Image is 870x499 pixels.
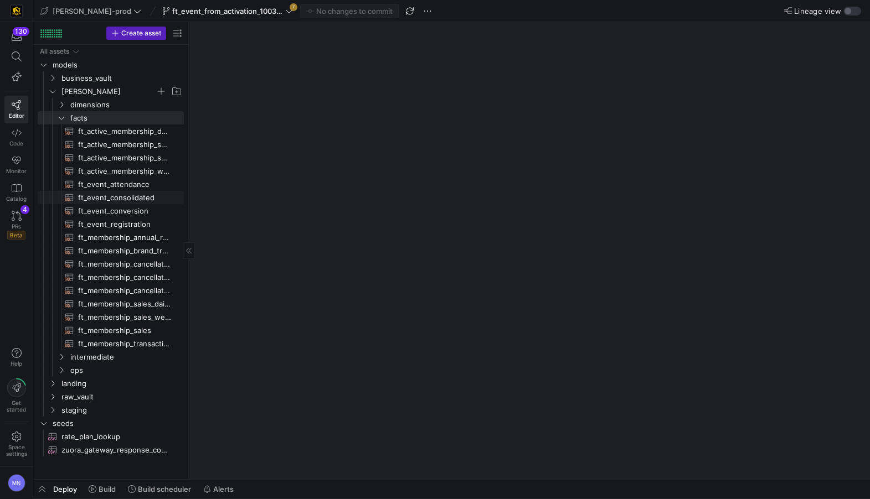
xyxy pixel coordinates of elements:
[38,390,184,403] div: Press SPACE to select this row.
[38,98,184,111] div: Press SPACE to select this row.
[38,337,184,350] a: ft_membership_transaction​​​​​​​​​​
[12,223,21,230] span: PRs
[78,191,171,204] span: ft_event_consolidated​​​​​​​​​​
[7,399,26,413] span: Get started
[38,430,184,443] a: rate_plan_lookup​​​​​​
[123,480,196,498] button: Build scheduler
[61,377,182,390] span: landing
[38,297,184,310] a: ft_membership_sales_daily_forecast​​​​​​​​​​
[78,324,171,337] span: ft_membership_sales​​​​​​​​​​
[38,151,184,164] div: Press SPACE to select this row.
[9,140,23,147] span: Code
[70,98,182,111] span: dimensions
[38,217,184,231] div: Press SPACE to select this row.
[78,337,171,350] span: ft_membership_transaction​​​​​​​​​​
[38,284,184,297] div: Press SPACE to select this row.
[38,151,184,164] a: ft_active_membership_snapshot​​​​​​​​​​
[213,485,234,493] span: Alerts
[61,404,182,417] span: staging
[53,485,77,493] span: Deploy
[78,298,171,310] span: ft_membership_sales_daily_forecast​​​​​​​​​​
[38,377,184,390] div: Press SPACE to select this row.
[70,112,182,124] span: facts
[4,206,28,244] a: PRsBeta4
[38,443,184,456] a: zuora_gateway_response_codes​​​​​​
[6,444,27,457] span: Space settings
[78,205,171,217] span: ft_event_conversion​​​​​​​​​​
[38,124,184,138] a: ft_active_membership_daily_forecast​​​​​​​​​​
[38,403,184,417] div: Press SPACE to select this row.
[138,485,191,493] span: Build scheduler
[61,444,171,456] span: zuora_gateway_response_codes​​​​​​
[38,191,184,204] div: Press SPACE to select this row.
[38,204,184,217] a: ft_event_conversion​​​​​​​​​​
[38,231,184,244] div: Press SPACE to select this row.
[9,360,23,367] span: Help
[38,271,184,284] a: ft_membership_cancellations_weekly_forecast​​​​​​​​​​
[38,257,184,271] div: Press SPACE to select this row.
[38,45,184,58] div: Press SPACE to select this row.
[61,430,171,443] span: rate_plan_lookup​​​​​​
[38,337,184,350] div: Press SPACE to select this row.
[53,7,131,15] span: [PERSON_NAME]-prod
[38,430,184,443] div: Press SPACE to select this row.
[38,85,184,98] div: Press SPACE to select this row.
[38,138,184,151] div: Press SPACE to select this row.
[38,164,184,178] a: ft_active_membership_weekly_forecast​​​​​​​​​​
[78,231,171,244] span: ft_membership_annual_retention​​​​​​​​​​
[4,427,28,462] a: Spacesettings
[6,168,27,174] span: Monitor
[4,27,28,46] button: 130
[4,374,28,417] button: Getstarted
[20,205,29,214] div: 4
[38,244,184,257] div: Press SPACE to select this row.
[38,244,184,257] a: ft_membership_brand_transfer​​​​​​​​​​
[38,191,184,204] a: ft_event_consolidated​​​​​​​​​​
[8,474,25,492] div: MN
[7,231,25,240] span: Beta
[9,112,24,119] span: Editor
[198,480,239,498] button: Alerts
[38,297,184,310] div: Press SPACE to select this row.
[61,85,156,98] span: [PERSON_NAME]
[78,218,171,231] span: ft_event_registration​​​​​​​​​​
[78,258,171,271] span: ft_membership_cancellations_daily_forecast​​​​​​​​​​
[99,485,116,493] span: Build
[38,178,184,191] a: ft_event_attendance​​​​​​​​​​
[38,363,184,377] div: Press SPACE to select this row.
[6,195,27,202] span: Catalog
[78,125,171,138] span: ft_active_membership_daily_forecast​​​​​​​​​​
[38,310,184,324] a: ft_membership_sales_weekly_forecast​​​​​​​​​​
[38,138,184,151] a: ft_active_membership_snapshot_detail​​​​​​​​​​
[38,4,144,18] button: [PERSON_NAME]-prod
[38,284,184,297] a: ft_membership_cancellations​​​​​​​​​​
[38,71,184,85] div: Press SPACE to select this row.
[11,6,22,17] img: https://storage.googleapis.com/y42-prod-data-exchange/images/uAsz27BndGEK0hZWDFeOjoxA7jCwgK9jE472...
[70,351,182,363] span: intermediate
[38,310,184,324] div: Press SPACE to select this row.
[4,151,28,179] a: Monitor
[4,343,28,372] button: Help
[78,271,171,284] span: ft_membership_cancellations_weekly_forecast​​​​​​​​​​
[38,443,184,456] div: Press SPACE to select this row.
[38,324,184,337] a: ft_membership_sales​​​​​​​​​​
[4,179,28,206] a: Catalog
[38,204,184,217] div: Press SPACE to select this row.
[38,350,184,363] div: Press SPACE to select this row.
[4,123,28,151] a: Code
[78,245,171,257] span: ft_membership_brand_transfer​​​​​​​​​​
[159,4,296,18] button: ft_event_from_activation_100325
[38,324,184,337] div: Press SPACE to select this row.
[84,480,121,498] button: Build
[4,96,28,123] a: Editor
[13,27,29,36] div: 130
[78,311,171,324] span: ft_membership_sales_weekly_forecast​​​​​​​​​​
[70,364,182,377] span: ops
[53,59,182,71] span: models
[38,217,184,231] a: ft_event_registration​​​​​​​​​​
[40,48,69,55] div: All assets
[38,58,184,71] div: Press SPACE to select this row.
[38,271,184,284] div: Press SPACE to select this row.
[38,417,184,430] div: Press SPACE to select this row.
[794,7,841,15] span: Lineage view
